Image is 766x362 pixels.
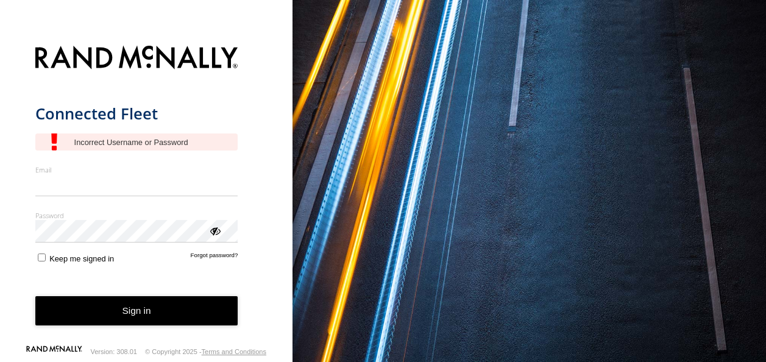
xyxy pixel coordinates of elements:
[35,165,238,174] label: Email
[38,254,46,261] input: Keep me signed in
[35,38,258,346] form: main
[208,224,221,236] div: ViewPassword
[26,346,82,358] a: Visit our Website
[202,348,266,355] a: Terms and Conditions
[35,104,238,124] h1: Connected Fleet
[35,296,238,326] button: Sign in
[191,252,238,263] a: Forgot password?
[145,348,266,355] div: © Copyright 2025 -
[91,348,137,355] div: Version: 308.01
[35,43,238,74] img: Rand McNally
[35,211,238,220] label: Password
[49,254,114,263] span: Keep me signed in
